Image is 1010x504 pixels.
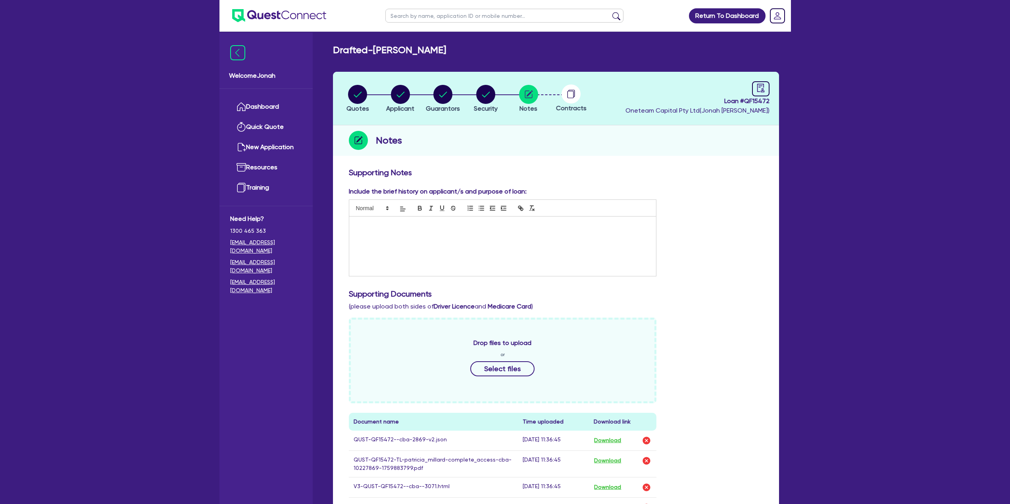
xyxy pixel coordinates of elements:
[556,104,587,112] span: Contracts
[229,71,303,80] span: Welcome Jonah
[376,133,402,148] h2: Notes
[473,84,498,114] button: Security
[625,96,770,106] span: Loan # QF15472
[230,214,302,224] span: Need Help?
[488,303,531,310] b: Medicare Card
[237,142,246,152] img: new-application
[385,9,623,23] input: Search by name, application ID or mobile number...
[230,278,302,295] a: [EMAIL_ADDRESS][DOMAIN_NAME]
[689,8,766,23] a: Return To Dashboard
[349,131,368,150] img: step-icon
[594,482,621,493] button: Download
[474,105,498,112] span: Security
[518,450,589,477] td: [DATE] 11:36:45
[642,456,651,466] img: delete-icon
[434,303,475,310] b: Driver Licence
[426,105,460,112] span: Guarantors
[230,45,245,60] img: icon-menu-close
[230,238,302,255] a: [EMAIL_ADDRESS][DOMAIN_NAME]
[425,84,460,114] button: Guarantors
[237,163,246,172] img: resources
[594,456,621,466] button: Download
[230,178,302,198] a: Training
[349,450,518,477] td: QUST-QF15472-TL-patricia_millard-complete_access-cba-10227869-1759883799.pdf
[349,289,763,299] h3: Supporting Documents
[386,105,414,112] span: Applicant
[519,84,539,114] button: Notes
[237,183,246,192] img: training
[518,477,589,497] td: [DATE] 11:36:45
[346,84,369,114] button: Quotes
[594,435,621,446] button: Download
[237,122,246,132] img: quick-quote
[500,351,505,358] span: or
[349,187,527,196] label: Include the brief history on applicant/s and purpose of loan:
[230,137,302,157] a: New Application
[519,105,537,112] span: Notes
[349,477,518,497] td: V3-QUST-QF15472--cba--3071.html
[230,97,302,117] a: Dashboard
[473,338,531,348] span: Drop files to upload
[518,431,589,451] td: [DATE] 11:36:45
[349,303,533,310] span: (please upload both sides of and )
[232,9,326,22] img: quest-connect-logo-blue
[589,413,656,431] th: Download link
[642,483,651,492] img: delete-icon
[642,436,651,445] img: delete-icon
[349,413,518,431] th: Document name
[230,157,302,178] a: Resources
[470,361,535,376] button: Select files
[230,117,302,137] a: Quick Quote
[386,84,415,114] button: Applicant
[767,6,788,26] a: Dropdown toggle
[333,44,446,56] h2: Drafted - [PERSON_NAME]
[756,84,765,92] span: audit
[230,258,302,275] a: [EMAIL_ADDRESS][DOMAIN_NAME]
[625,107,770,114] span: Oneteam Capital Pty Ltd ( Jonah [PERSON_NAME] )
[518,413,589,431] th: Time uploaded
[346,105,369,112] span: Quotes
[349,168,763,177] h3: Supporting Notes
[349,431,518,451] td: QUST-QF15472--cba-2869-v2.json
[230,227,302,235] span: 1300 465 363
